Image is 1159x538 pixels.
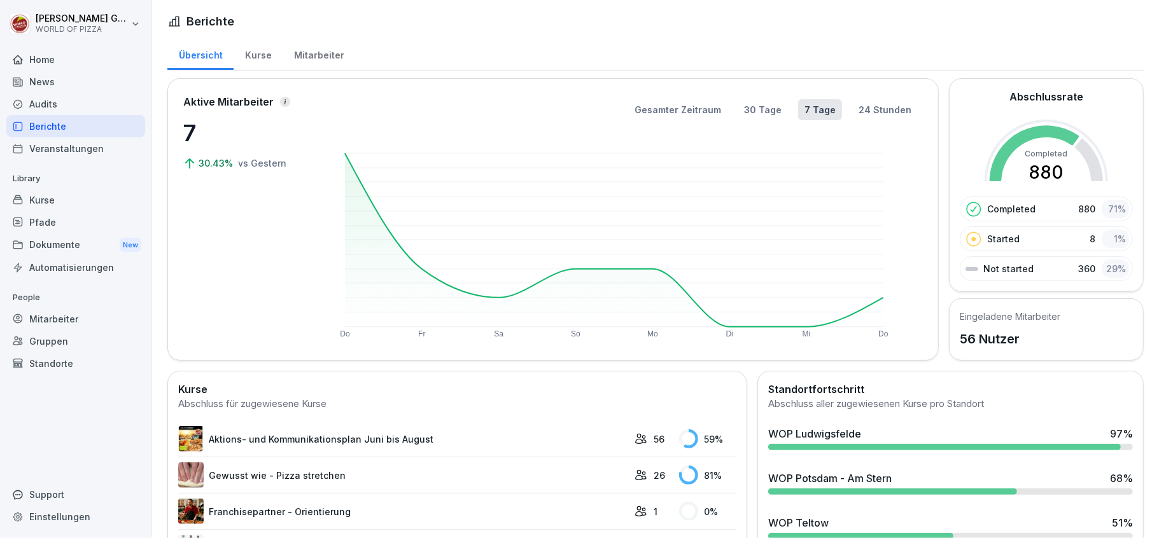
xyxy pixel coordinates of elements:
p: People [6,287,145,308]
text: Sa [494,330,503,339]
a: Übersicht [167,38,234,70]
p: 8 [1090,232,1095,245]
div: Abschluss aller zugewiesenen Kurse pro Standort [768,397,1133,411]
h5: Eingeladene Mitarbeiter [960,310,1060,323]
div: Support [6,483,145,506]
p: Completed [987,202,1036,216]
text: Fr [418,330,425,339]
text: Do [340,330,350,339]
a: Gewusst wie - Pizza stretchen [178,462,628,488]
a: Gruppen [6,330,145,352]
a: WOP Potsdam - Am Stern68% [763,466,1138,500]
button: 30 Tage [738,99,788,120]
a: Standorte [6,352,145,375]
p: 26 [654,469,665,482]
div: 0 % [679,502,736,521]
h2: Abschlussrate [1009,89,1083,104]
p: vs Gestern [238,156,286,170]
button: 7 Tage [798,99,842,120]
p: [PERSON_NAME] Goldmann [36,13,129,24]
a: Mitarbeiter [6,308,145,330]
a: Pfade [6,211,145,233]
p: 56 [654,432,664,446]
div: 68 % [1110,471,1133,486]
p: 30.43% [199,156,235,170]
div: 71 % [1102,200,1130,218]
a: WOP Ludwigsfelde97% [763,421,1138,455]
a: Berichte [6,115,145,137]
a: Franchisepartner - Orientierung [178,499,628,524]
h1: Berichte [186,13,234,30]
a: Kurse [234,38,283,70]
div: 81 % [679,466,736,485]
p: WORLD OF PIZZA [36,25,129,34]
a: DokumenteNew [6,233,145,257]
div: WOP Teltow [768,515,829,530]
text: Di [726,330,733,339]
a: Mitarbeiter [283,38,355,70]
text: Mi [803,330,811,339]
text: Mo [647,330,658,339]
p: 880 [1078,202,1095,216]
img: t4g7eu33fb3xcinggz4rhe0w.png [178,499,204,524]
div: 51 % [1112,515,1133,530]
div: Dokumente [6,233,145,257]
a: News [6,71,145,93]
a: Kurse [6,189,145,211]
p: 7 [183,116,311,150]
p: Started [987,232,1020,245]
img: wv9qdipp89lowhfx6mawjprm.png [178,426,204,452]
div: New [120,238,141,252]
div: Abschluss für zugewiesene Kurse [178,397,736,411]
a: Einstellungen [6,506,145,528]
button: 24 Stunden [852,99,918,120]
p: Not started [983,262,1034,275]
a: Audits [6,93,145,115]
p: Library [6,169,145,189]
p: 360 [1078,262,1095,275]
text: Do [879,330,889,339]
div: 97 % [1110,426,1133,441]
p: Aktive Mitarbeiter [183,94,274,109]
a: Aktions- und Kommunikationsplan Juni bis August [178,426,628,452]
p: 1 [654,505,657,518]
h2: Kurse [178,382,736,397]
div: 59 % [679,429,736,448]
a: Automatisierungen [6,256,145,279]
div: WOP Ludwigsfelde [768,426,861,441]
div: 29 % [1102,259,1130,278]
img: omtcyif9wkfkbfxep8chs03y.png [178,462,204,488]
button: Gesamter Zeitraum [628,99,727,120]
a: Home [6,48,145,71]
div: 1 % [1102,230,1130,248]
text: So [571,330,580,339]
a: Veranstaltungen [6,137,145,160]
h2: Standortfortschritt [768,382,1133,397]
div: WOP Potsdam - Am Stern [768,471,892,486]
p: 56 Nutzer [960,329,1060,348]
